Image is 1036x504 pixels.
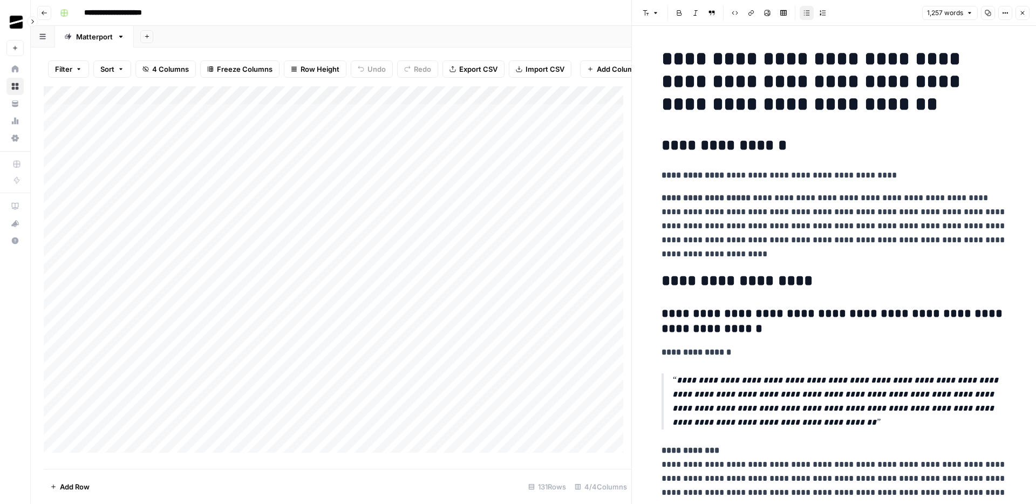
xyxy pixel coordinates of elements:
[580,60,645,78] button: Add Column
[922,6,978,20] button: 1,257 words
[152,64,189,74] span: 4 Columns
[48,60,89,78] button: Filter
[55,26,134,47] a: Matterport
[397,60,438,78] button: Redo
[526,64,564,74] span: Import CSV
[6,215,24,232] button: What's new?
[6,9,24,36] button: Workspace: OGM
[6,60,24,78] a: Home
[6,12,26,32] img: OGM Logo
[6,130,24,147] a: Settings
[93,60,131,78] button: Sort
[6,78,24,95] a: Browse
[509,60,571,78] button: Import CSV
[76,31,113,42] div: Matterport
[284,60,346,78] button: Row Height
[6,95,24,112] a: Your Data
[459,64,497,74] span: Export CSV
[597,64,638,74] span: Add Column
[200,60,280,78] button: Freeze Columns
[44,478,96,495] button: Add Row
[351,60,393,78] button: Undo
[570,478,631,495] div: 4/4 Columns
[367,64,386,74] span: Undo
[135,60,196,78] button: 4 Columns
[6,232,24,249] button: Help + Support
[6,197,24,215] a: AirOps Academy
[524,478,570,495] div: 131 Rows
[442,60,505,78] button: Export CSV
[6,112,24,130] a: Usage
[217,64,272,74] span: Freeze Columns
[55,64,72,74] span: Filter
[301,64,339,74] span: Row Height
[414,64,431,74] span: Redo
[927,8,963,18] span: 1,257 words
[7,215,23,231] div: What's new?
[60,481,90,492] span: Add Row
[100,64,114,74] span: Sort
